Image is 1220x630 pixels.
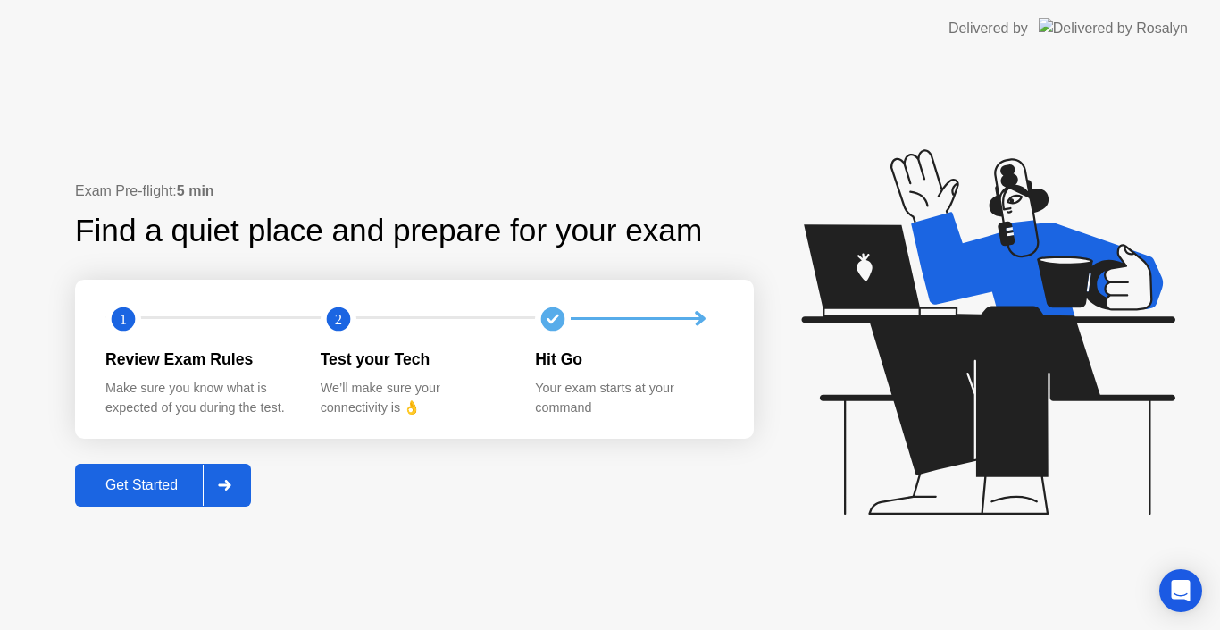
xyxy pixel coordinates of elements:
[80,477,203,493] div: Get Started
[75,464,251,507] button: Get Started
[105,379,292,417] div: Make sure you know what is expected of you during the test.
[75,181,754,202] div: Exam Pre-flight:
[321,379,507,417] div: We’ll make sure your connectivity is 👌
[335,310,342,327] text: 2
[535,348,722,371] div: Hit Go
[948,18,1028,39] div: Delivered by
[105,348,292,371] div: Review Exam Rules
[75,207,705,255] div: Find a quiet place and prepare for your exam
[120,310,127,327] text: 1
[1039,18,1188,38] img: Delivered by Rosalyn
[1159,569,1202,612] div: Open Intercom Messenger
[535,379,722,417] div: Your exam starts at your command
[177,183,214,198] b: 5 min
[321,348,507,371] div: Test your Tech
